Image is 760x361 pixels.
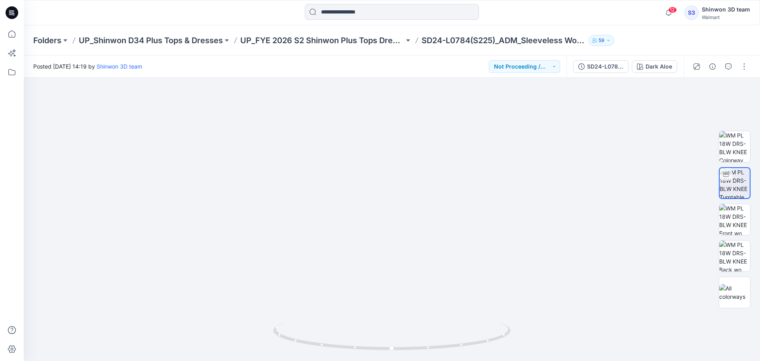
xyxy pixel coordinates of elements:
a: UP_FYE 2026 S2 Shinwon Plus Tops Dresses [240,35,404,46]
button: 59 [589,35,614,46]
p: 59 [598,36,604,45]
button: SD24-L0784(S225)_ADM_Sleeveless Woven Mix Dress [573,60,629,73]
span: Posted [DATE] 14:19 by [33,62,142,71]
a: Folders [33,35,61,46]
a: Shinwon 3D team [97,63,142,70]
button: Details [706,60,719,73]
img: WM PL 18W DRS-BLW KNEE Colorway wo Avatar [719,131,750,162]
div: Dark Aloe [646,62,672,71]
img: WM PL 18W DRS-BLW KNEE Turntable with Avatar [720,168,750,198]
img: All colorways [719,284,750,301]
img: WM PL 18W DRS-BLW KNEE Front wo Avatar [719,204,750,235]
span: 12 [668,7,677,13]
p: SD24-L0784(S225)_ADM_Sleeveless Woven Mix Dress [422,35,585,46]
a: UP_Shinwon D34 Plus Tops & Dresses [79,35,223,46]
div: S3 [684,6,699,20]
img: eyJhbGciOiJIUzI1NiIsImtpZCI6IjAiLCJzbHQiOiJzZXMiLCJ0eXAiOiJKV1QifQ.eyJkYXRhIjp7InR5cGUiOiJzdG9yYW... [127,45,657,361]
div: SD24-L0784(S225)_ADM_Sleeveless Woven Mix Dress [587,62,623,71]
img: WM PL 18W DRS-BLW KNEE Back wo Avatar [719,241,750,271]
div: Walmart [702,14,750,20]
div: Shinwon 3D team [702,5,750,14]
button: Dark Aloe [632,60,677,73]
